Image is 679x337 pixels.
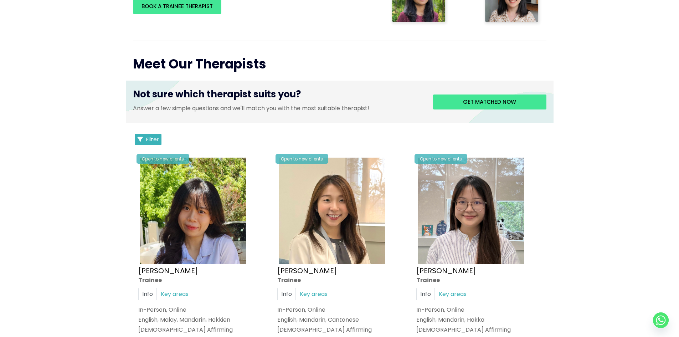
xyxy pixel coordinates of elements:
[133,88,422,104] h3: Not sure which therapist suits you?
[463,98,516,106] span: Get matched now
[296,288,331,300] a: Key areas
[277,266,337,276] a: [PERSON_NAME]
[416,326,541,334] div: [DEMOGRAPHIC_DATA] Affirming
[653,312,669,328] a: Whatsapp
[279,158,385,264] img: IMG_1660 – Tracy Kwah
[137,154,189,164] div: Open to new clients
[277,306,402,314] div: In-Person, Online
[277,316,402,324] p: English, Mandarin, Cantonese
[138,316,263,324] p: English, Malay, Mandarin, Hokkien
[135,134,162,145] button: Filter Listings
[416,276,541,284] div: Trainee
[138,288,157,300] a: Info
[138,306,263,314] div: In-Person, Online
[277,326,402,334] div: [DEMOGRAPHIC_DATA] Affirming
[277,276,402,284] div: Trainee
[416,306,541,314] div: In-Person, Online
[140,158,246,264] img: Aloe Mind Profile Pic – Christie Yong Kar Xin
[138,276,263,284] div: Trainee
[418,158,524,264] img: IMG_3049 – Joanne Lee
[416,266,476,276] a: [PERSON_NAME]
[416,316,541,324] p: English, Mandarin, Hakka
[138,326,263,334] div: [DEMOGRAPHIC_DATA] Affirming
[146,136,159,143] span: Filter
[276,154,328,164] div: Open to new clients
[416,288,435,300] a: Info
[433,95,546,109] a: Get matched now
[277,288,296,300] a: Info
[133,55,266,73] span: Meet Our Therapists
[157,288,192,300] a: Key areas
[415,154,467,164] div: Open to new clients
[138,266,198,276] a: [PERSON_NAME]
[142,2,213,10] span: BOOK A TRAINEE THERAPIST
[435,288,470,300] a: Key areas
[133,104,422,112] p: Answer a few simple questions and we'll match you with the most suitable therapist!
